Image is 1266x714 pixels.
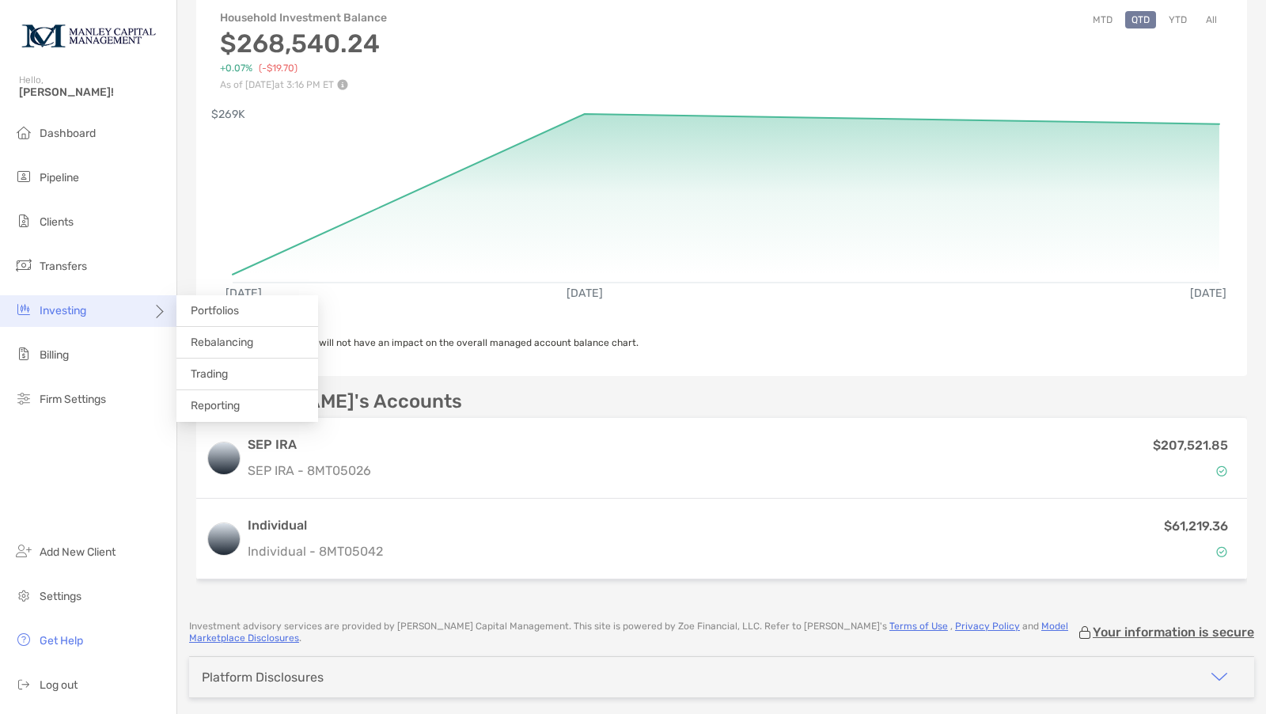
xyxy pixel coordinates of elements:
h4: Household Investment Balance [220,11,387,25]
img: Zoe Logo [19,6,157,63]
p: Your information is secure [1093,625,1254,640]
span: Reporting [191,399,240,412]
img: icon arrow [1210,667,1229,686]
p: As of [DATE] at 3:16 PM ET [220,79,387,90]
span: Pipeline [40,171,79,184]
span: +0.07% [220,63,252,74]
text: $269K [211,108,245,121]
p: SEP IRA - 8MT05026 [248,461,371,480]
img: pipeline icon [14,167,33,186]
span: (-$19.70) [259,63,298,74]
img: clients icon [14,211,33,230]
h3: $268,540.24 [220,28,387,59]
p: Individual - 8MT05042 [248,541,383,561]
span: Log out [40,678,78,692]
img: logo account [208,523,240,555]
span: Clients [40,215,74,229]
span: Billing [40,348,69,362]
img: firm-settings icon [14,389,33,408]
span: Firm Settings [40,393,106,406]
a: Terms of Use [889,621,948,632]
button: YTD [1162,11,1193,28]
button: MTD [1086,11,1119,28]
button: QTD [1125,11,1156,28]
div: Platform Disclosures [202,670,324,685]
text: [DATE] [226,287,262,300]
img: logo account [208,442,240,474]
img: Performance Info [337,79,348,90]
span: Trading [191,367,228,381]
span: Rebalancing [191,336,253,349]
p: $207,521.85 [1153,435,1228,455]
img: settings icon [14,586,33,605]
span: Settings [40,590,81,603]
img: dashboard icon [14,123,33,142]
span: Portfolios [191,304,239,317]
img: logout icon [14,674,33,693]
h3: SEP IRA [248,435,371,454]
text: [DATE] [567,287,603,300]
span: [PERSON_NAME]! [19,85,167,99]
span: Add New Client [40,545,116,559]
p: Investment advisory services are provided by [PERSON_NAME] Capital Management . This site is powe... [189,621,1077,644]
img: transfers icon [14,256,33,275]
p: $61,219.36 [1164,516,1228,536]
h3: Individual [248,516,383,535]
a: Privacy Policy [955,621,1020,632]
span: Investing [40,304,86,317]
img: billing icon [14,344,33,363]
text: [DATE] [1190,287,1226,300]
span: Get Help [40,634,83,648]
span: Dashboard [40,127,96,140]
img: Account Status icon [1216,546,1227,557]
img: investing icon [14,300,33,319]
button: All [1200,11,1223,28]
span: Transfers [40,260,87,273]
img: get-help icon [14,630,33,649]
img: Account Status icon [1216,465,1227,477]
img: add_new_client icon [14,541,33,560]
p: [PERSON_NAME]'s Accounts [196,392,462,412]
span: Held away accounts will not have an impact on the overall managed account balance chart. [215,337,639,348]
a: Model Marketplace Disclosures [189,621,1068,644]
